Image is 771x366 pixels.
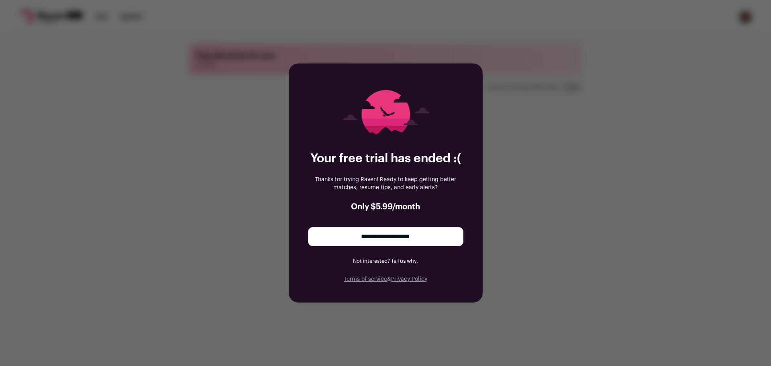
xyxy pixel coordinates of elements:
[308,275,463,283] p: &
[331,83,440,142] img: raven-trial-ended-5da509e70badaa5614cbc484c644c433a0aa5dc1e95435468741dd5988ef2fc4.png
[344,276,387,282] a: Terms of service
[391,276,427,282] a: Privacy Policy
[308,176,463,192] p: Thanks for trying Raven! Ready to keep getting better matches, resume tips, and early alerts?
[353,258,418,264] a: Not interested? Tell us why.
[308,201,463,213] h3: Only $5.99/month
[308,151,463,166] h2: Your free trial has ended :(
